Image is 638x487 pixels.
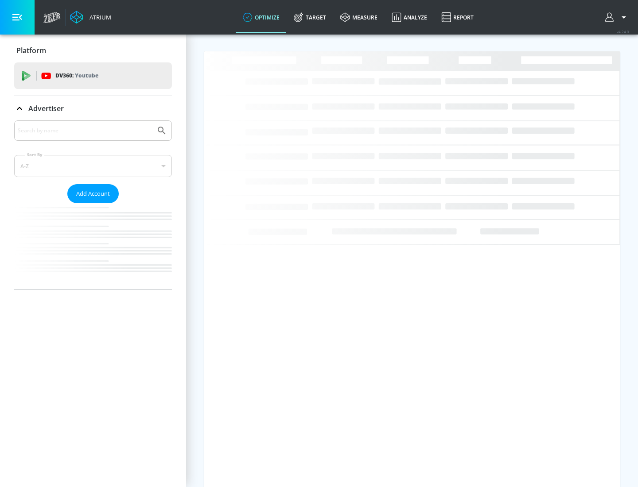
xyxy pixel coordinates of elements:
[14,203,172,289] nav: list of Advertiser
[14,155,172,177] div: A-Z
[76,189,110,199] span: Add Account
[86,13,111,21] div: Atrium
[67,184,119,203] button: Add Account
[14,96,172,121] div: Advertiser
[55,71,98,81] p: DV360:
[25,152,44,158] label: Sort By
[617,29,629,34] span: v 4.24.0
[28,104,64,113] p: Advertiser
[333,1,385,33] a: measure
[385,1,434,33] a: Analyze
[14,38,172,63] div: Platform
[14,120,172,289] div: Advertiser
[75,71,98,80] p: Youtube
[236,1,287,33] a: optimize
[18,125,152,136] input: Search by name
[287,1,333,33] a: Target
[16,46,46,55] p: Platform
[434,1,481,33] a: Report
[14,62,172,89] div: DV360: Youtube
[70,11,111,24] a: Atrium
